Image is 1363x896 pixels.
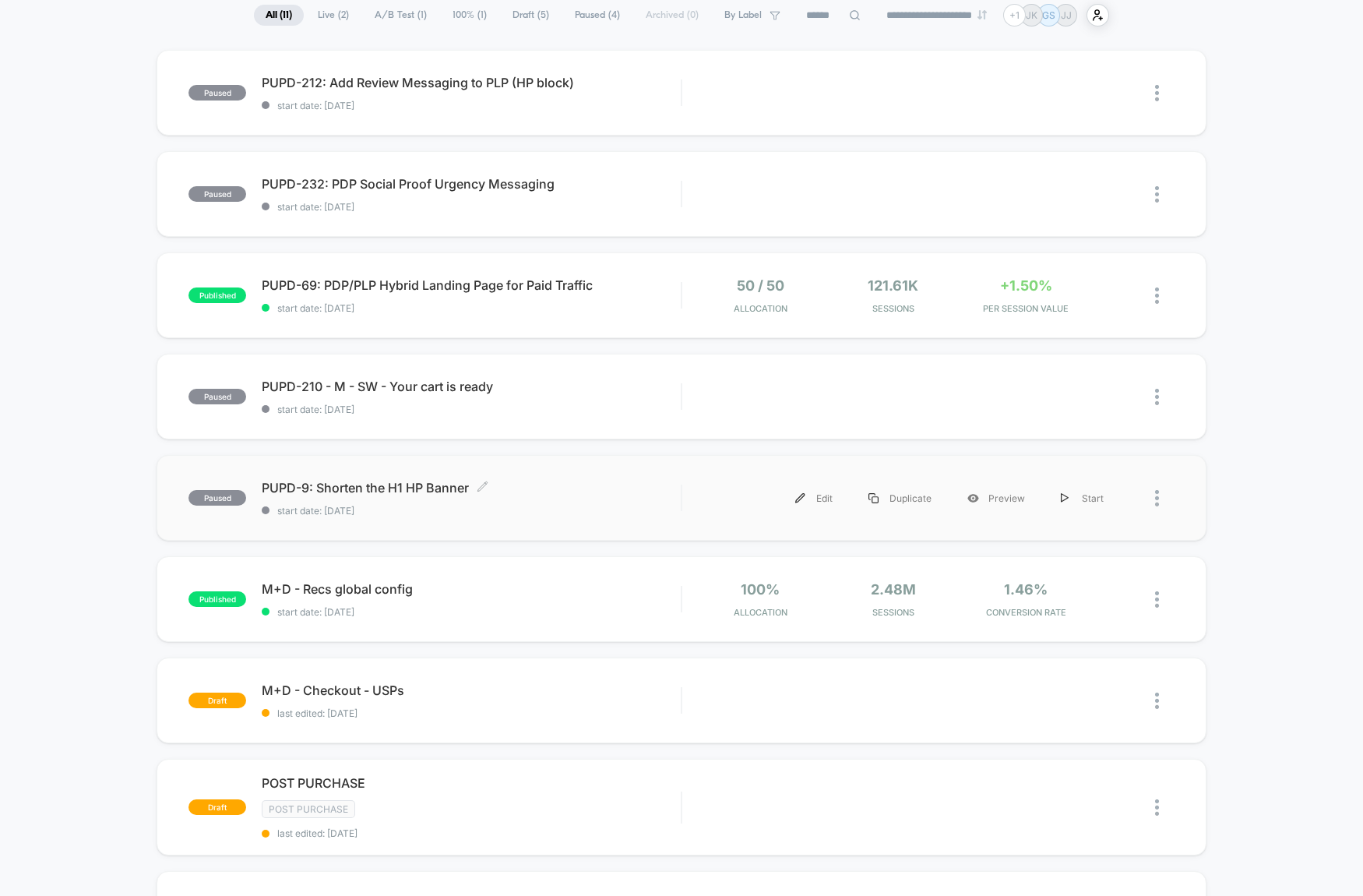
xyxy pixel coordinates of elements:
[963,607,1089,618] span: CONVERSION RATE
[262,404,681,415] span: start date: [DATE]
[1155,799,1159,816] img: close
[871,581,916,598] span: 2.48M
[851,481,949,516] div: Duplicate
[262,302,681,314] span: start date: [DATE]
[777,481,851,516] div: Edit
[563,5,632,26] span: Paused ( 4 )
[262,775,681,791] span: POST PURCHASE
[724,9,762,21] span: By Label
[188,186,246,202] span: paused
[188,799,246,815] span: draft
[1000,277,1052,294] span: +1.50%
[734,607,787,618] span: Allocation
[1043,481,1122,516] div: Start
[262,201,681,213] span: start date: [DATE]
[501,5,561,26] span: Draft ( 5 )
[254,5,304,26] span: All ( 11 )
[1155,287,1159,304] img: close
[262,827,681,839] span: last edited: [DATE]
[262,176,681,192] span: PUPD-232: PDP Social Proof Urgency Messaging
[977,10,987,19] img: end
[1155,186,1159,203] img: close
[737,277,784,294] span: 50 / 50
[262,480,681,496] span: PUPD-9: Shorten the H1 HP Banner
[262,379,681,394] span: PUPD-210 - M - SW - Your cart is ready
[188,287,246,303] span: published
[262,100,681,111] span: start date: [DATE]
[795,493,805,503] img: menu
[1155,85,1159,101] img: close
[949,481,1043,516] div: Preview
[830,303,956,314] span: Sessions
[262,505,681,517] span: start date: [DATE]
[1061,493,1069,503] img: menu
[1155,693,1159,709] img: close
[188,389,246,404] span: paused
[1026,9,1037,21] p: JK
[741,581,780,598] span: 100%
[188,85,246,101] span: paused
[1155,490,1159,506] img: close
[1003,4,1026,26] div: + 1
[306,5,361,26] span: Live ( 2 )
[363,5,438,26] span: A/B Test ( 1 )
[262,683,681,698] span: M+D - Checkout - USPs
[1155,591,1159,608] img: close
[1061,9,1072,21] p: JJ
[868,493,879,503] img: menu
[262,707,681,719] span: last edited: [DATE]
[188,490,246,506] span: paused
[262,581,681,597] span: M+D - Recs global config
[188,591,246,607] span: published
[830,607,956,618] span: Sessions
[1004,581,1048,598] span: 1.46%
[441,5,498,26] span: 100% ( 1 )
[262,800,355,818] span: Post Purchase
[963,303,1089,314] span: PER SESSION VALUE
[734,303,787,314] span: Allocation
[1042,9,1055,21] p: GS
[188,693,246,708] span: draft
[262,75,681,90] span: PUPD-212: Add Review Messaging to PLP (HP block)
[1155,389,1159,405] img: close
[262,277,681,293] span: PUPD-69: PDP/PLP Hybrid Landing Page for Paid Traffic
[262,606,681,618] span: start date: [DATE]
[868,277,918,294] span: 121.61k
